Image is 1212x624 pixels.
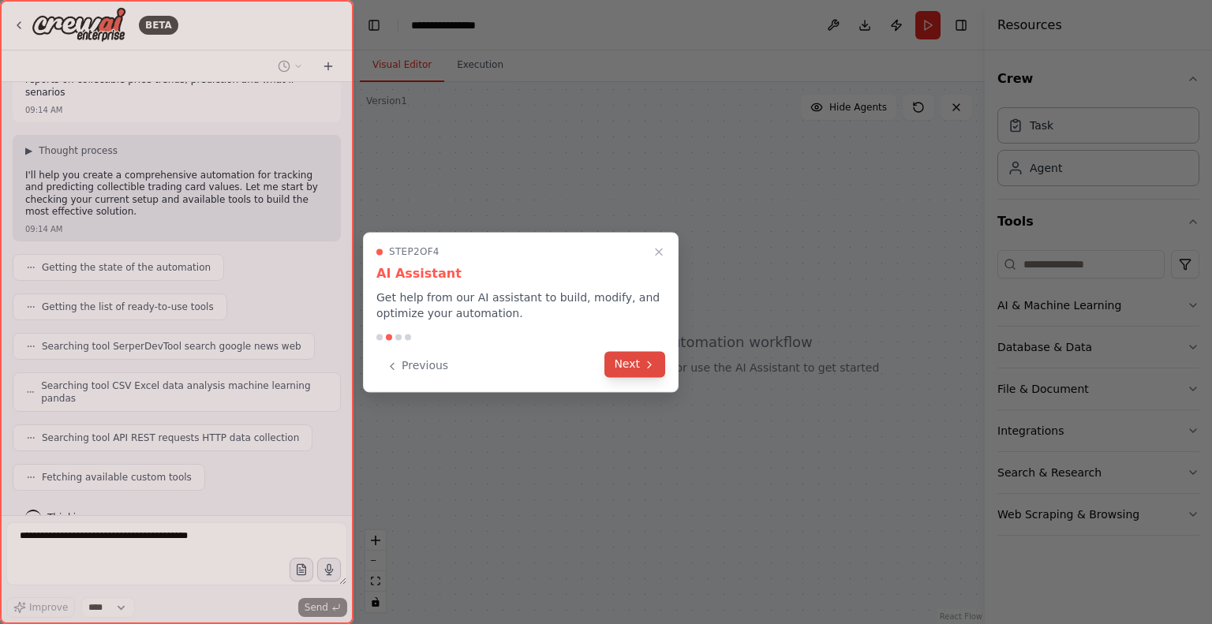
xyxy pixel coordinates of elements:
button: Previous [376,353,458,379]
button: Close walkthrough [649,242,668,261]
p: Get help from our AI assistant to build, modify, and optimize your automation. [376,290,665,321]
span: Step 2 of 4 [389,245,440,258]
button: Hide left sidebar [363,14,385,36]
button: Next [604,351,665,377]
h3: AI Assistant [376,264,665,283]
